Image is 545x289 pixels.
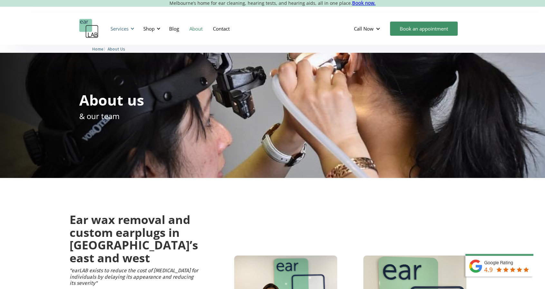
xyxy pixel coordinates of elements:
[79,19,99,38] a: home
[70,267,198,286] em: "earLAB exists to reduce the cost of [MEDICAL_DATA] for individuals by delaying its appearance an...
[108,46,125,52] a: About Us
[390,22,458,36] a: Book an appointment
[110,25,129,32] div: Services
[79,110,120,122] p: & our team
[139,19,162,38] div: Shop
[70,213,198,264] h2: Ear wax removal and custom earplugs in [GEOGRAPHIC_DATA]’s east and west
[208,19,235,38] a: Contact
[184,19,208,38] a: About
[349,19,387,38] div: Call Now
[143,25,155,32] div: Shop
[92,46,108,52] li: 〉
[107,19,136,38] div: Services
[164,19,184,38] a: Blog
[92,46,103,52] a: Home
[79,93,144,107] h1: About us
[108,47,125,51] span: About Us
[354,25,374,32] div: Call Now
[92,47,103,51] span: Home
